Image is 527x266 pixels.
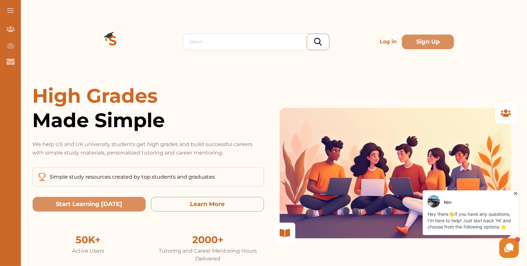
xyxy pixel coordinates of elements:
[50,173,215,181] p: Simple study resources created by top students and graduates
[33,108,264,132] span: Made Simple
[33,232,144,247] div: 50K+
[152,247,264,263] div: Tutoring and Career Mentoring Hours Delivered
[89,18,136,65] img: Logo
[371,189,520,259] iframe: HelpCrunch
[33,197,146,212] button: Start Learning Today
[152,232,264,247] div: 2000+
[314,38,322,46] img: search_icon
[33,140,264,157] p: We help US and UK university students get high grades and build successful careers with simple st...
[151,197,264,212] button: Learn More
[402,35,454,49] button: Sign Up
[33,247,144,255] div: Active Users
[33,84,158,108] span: High Grades
[377,35,399,48] p: Log in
